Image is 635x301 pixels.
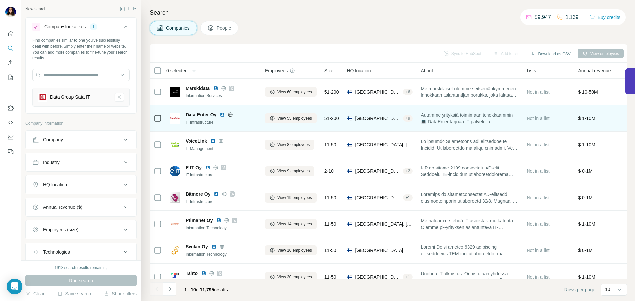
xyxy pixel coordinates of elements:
p: Company information [25,120,137,126]
span: $ 1-10M [578,142,595,147]
div: Information Technology [186,225,257,231]
span: [GEOGRAPHIC_DATA], [GEOGRAPHIC_DATA] [355,221,413,227]
span: [GEOGRAPHIC_DATA] [355,247,403,254]
span: Not in a list [527,195,549,200]
span: View 19 employees [277,195,312,201]
span: $ 10-50M [578,89,598,94]
span: $ 0-1M [578,195,593,200]
img: LinkedIn logo [211,244,217,249]
button: Annual revenue ($) [26,199,136,215]
button: View 10 employees [265,245,317,255]
img: Logo of Primanet Oy [170,219,180,229]
span: View 30 employees [277,274,312,280]
span: $ 1-10M [578,274,595,280]
span: Not in a list [527,116,549,121]
div: + 6 [403,89,413,95]
span: 11,795 [200,287,214,292]
span: 1 - 10 [184,287,196,292]
img: LinkedIn logo [216,218,221,223]
div: + 2 [403,168,413,174]
span: $ 0-1M [578,169,593,174]
span: Annual revenue [578,67,611,74]
button: Download as CSV [526,49,575,59]
span: 11-50 [324,141,336,148]
button: Clear [25,290,44,297]
img: LinkedIn logo [205,165,210,170]
img: LinkedIn logo [214,191,219,197]
span: Not in a list [527,169,549,174]
button: Industry [26,154,136,170]
span: 2-10 [324,168,334,174]
img: Logo of Data-Enter Oy [170,113,180,124]
img: Logo of Bitmore Oy [170,192,180,203]
div: Data Group Sata IT [50,94,90,100]
button: Buy credits [590,13,620,22]
img: Data Group Sata IT-logo [38,93,47,102]
span: [GEOGRAPHIC_DATA], [GEOGRAPHIC_DATA] [355,194,400,201]
button: Company lookalikes1 [26,19,136,37]
div: HQ location [43,181,67,188]
img: Logo of Seclan Oy [170,245,180,256]
span: 🇫🇮 [347,168,352,174]
img: LinkedIn logo [213,86,218,91]
button: HQ location [26,177,136,193]
span: 🇫🇮 [347,274,352,280]
button: Share filters [104,290,137,297]
span: 🇫🇮 [347,194,352,201]
button: My lists [5,71,16,83]
button: Search [5,42,16,54]
span: VoiceLink [186,138,207,144]
h4: Search [150,8,627,17]
span: [GEOGRAPHIC_DATA], [GEOGRAPHIC_DATA][PERSON_NAME] [355,89,400,95]
span: View 55 employees [277,115,312,121]
button: Feedback [5,146,16,158]
span: Lists [527,67,536,74]
span: 🇫🇮 [347,89,352,95]
span: View 9 employees [277,168,310,174]
button: Company [26,132,136,148]
button: View 55 employees [265,113,317,123]
span: Not in a list [527,248,549,253]
span: $ 1-10M [578,116,595,121]
div: IT Management [186,146,257,152]
span: 11-50 [324,221,336,227]
span: [GEOGRAPHIC_DATA], [GEOGRAPHIC_DATA] [355,141,413,148]
div: Information Technology [186,251,257,257]
button: Use Surfe API [5,117,16,129]
span: Loremips do sitametconsectet AD-elitsedd eiusmodtemporin utlaboreetd 32/8. Magnaal En ad minimven... [421,191,519,204]
button: View 60 employees [265,87,317,97]
p: 1,139 [566,13,579,21]
img: Logo of Tahto [170,272,180,282]
span: [GEOGRAPHIC_DATA], [GEOGRAPHIC_DATA][PERSON_NAME] [355,115,400,122]
span: [GEOGRAPHIC_DATA], [GEOGRAPHIC_DATA] [355,274,400,280]
span: of [196,287,200,292]
span: 🇫🇮 [347,141,352,148]
div: Find companies similar to one you've successfully dealt with before. Simply enter their name or w... [32,37,130,61]
span: Not in a list [527,221,549,227]
span: Tahto [186,270,198,277]
img: Avatar [5,7,16,17]
span: E-IT Oy [186,164,202,171]
span: 0 selected [166,67,188,74]
p: 10 [605,286,610,293]
span: Size [324,67,333,74]
span: 11-50 [324,247,336,254]
p: 59,947 [535,13,551,21]
span: View 14 employees [277,221,312,227]
div: IT Infrastructure [186,199,257,205]
img: LinkedIn logo [210,138,216,144]
div: + 1 [403,195,413,201]
span: HQ location [347,67,371,74]
button: View 19 employees [265,193,317,203]
span: $ 0-1M [578,248,593,253]
img: Logo of Marskidata [170,87,180,97]
span: Autamme yrityksiä toimimaan tehokkaammin 💻 DataEnter tarjoaa IT-palveluita [PERSON_NAME] kapasite... [421,112,519,125]
div: Employees (size) [43,226,78,233]
div: IT Infrastructure [186,119,257,125]
button: View 8 employees [265,140,314,150]
span: Rows per page [564,286,595,293]
div: IT Infrastructure [186,172,257,178]
div: Industry [43,159,60,166]
div: Annual revenue ($) [43,204,82,210]
span: Primanet Oy [186,217,213,224]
